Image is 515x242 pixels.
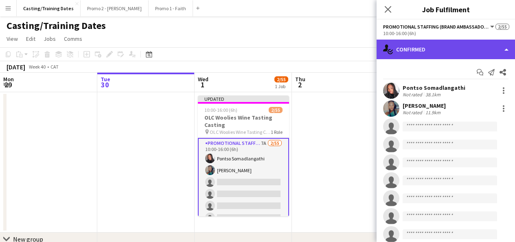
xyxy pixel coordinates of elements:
[99,80,110,89] span: 30
[198,95,289,216] app-job-card: Updated10:00-16:00 (6h)2/55OLC Woolies Wine Tasting Casting OLC Woolies Wine Tasting Casting1 Rol...
[271,129,283,135] span: 1 Role
[424,109,442,115] div: 11.9km
[3,75,14,83] span: Mon
[50,64,59,70] div: CAT
[383,30,508,36] div: 10:00-16:00 (6h)
[403,84,465,91] div: Pontso Somadlangathi
[7,20,106,32] h1: Casting/Training Dates
[383,24,489,30] span: Promotional Staffing (Brand Ambassadors)
[7,35,18,42] span: View
[23,33,39,44] a: Edit
[269,107,283,113] span: 2/55
[295,75,305,83] span: Thu
[377,40,515,59] div: Confirmed
[383,24,495,30] button: Promotional Staffing (Brand Ambassadors)
[27,64,47,70] span: Week 40
[61,33,85,44] a: Comms
[44,35,56,42] span: Jobs
[294,80,305,89] span: 2
[275,83,288,89] div: 1 Job
[101,75,110,83] span: Tue
[403,91,424,98] div: Not rated
[403,109,424,115] div: Not rated
[210,129,271,135] span: OLC Woolies Wine Tasting Casting
[3,33,21,44] a: View
[26,35,35,42] span: Edit
[149,0,193,16] button: Promo 1 - Faith
[2,80,14,89] span: 29
[17,0,81,16] button: Casting/Training Dates
[7,63,25,71] div: [DATE]
[495,24,509,30] span: 2/55
[197,80,208,89] span: 1
[81,0,149,16] button: Promo 2 - [PERSON_NAME]
[377,4,515,15] h3: Job Fulfilment
[403,102,446,109] div: [PERSON_NAME]
[198,114,289,129] h3: OLC Woolies Wine Tasting Casting
[198,95,289,102] div: Updated
[424,91,442,98] div: 38.1km
[64,35,82,42] span: Comms
[204,107,237,113] span: 10:00-16:00 (6h)
[198,75,208,83] span: Wed
[274,76,288,82] span: 2/55
[40,33,59,44] a: Jobs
